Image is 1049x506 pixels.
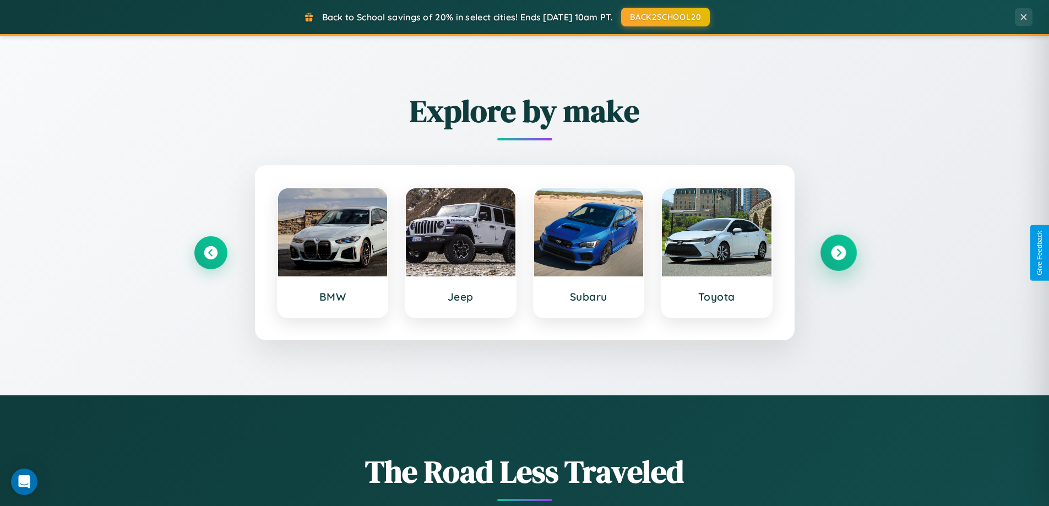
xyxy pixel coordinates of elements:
button: BACK2SCHOOL20 [621,8,710,26]
h1: The Road Less Traveled [194,450,855,493]
span: Back to School savings of 20% in select cities! Ends [DATE] 10am PT. [322,12,613,23]
h3: Subaru [545,290,633,303]
div: Give Feedback [1036,231,1043,275]
h3: Toyota [673,290,760,303]
h3: BMW [289,290,377,303]
h3: Jeep [417,290,504,303]
div: Open Intercom Messenger [11,469,37,495]
h2: Explore by make [194,90,855,132]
